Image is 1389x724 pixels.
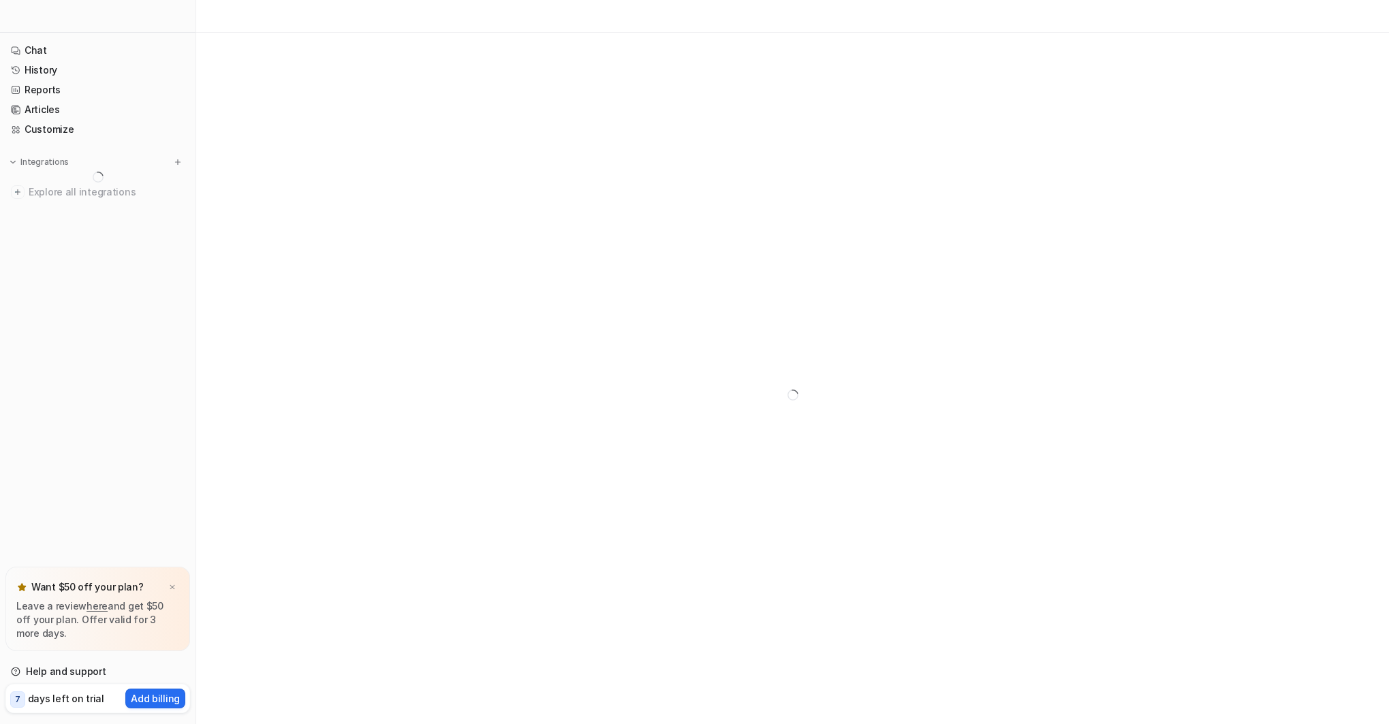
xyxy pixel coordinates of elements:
p: days left on trial [28,691,104,706]
button: Integrations [5,155,73,169]
img: explore all integrations [11,185,25,199]
p: Integrations [20,157,69,168]
a: Chat [5,41,190,60]
img: menu_add.svg [173,157,183,167]
a: History [5,61,190,80]
a: Customize [5,120,190,139]
p: Leave a review and get $50 off your plan. Offer valid for 3 more days. [16,599,179,640]
p: Want $50 off your plan? [31,580,144,594]
p: 7 [15,693,20,706]
a: Articles [5,100,190,119]
img: star [16,582,27,593]
button: Add billing [125,689,185,708]
span: Explore all integrations [29,181,185,203]
img: x [168,583,176,592]
img: expand menu [8,157,18,167]
a: Reports [5,80,190,99]
a: Help and support [5,662,190,681]
a: Explore all integrations [5,183,190,202]
p: Add billing [131,691,180,706]
a: here [87,600,108,612]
